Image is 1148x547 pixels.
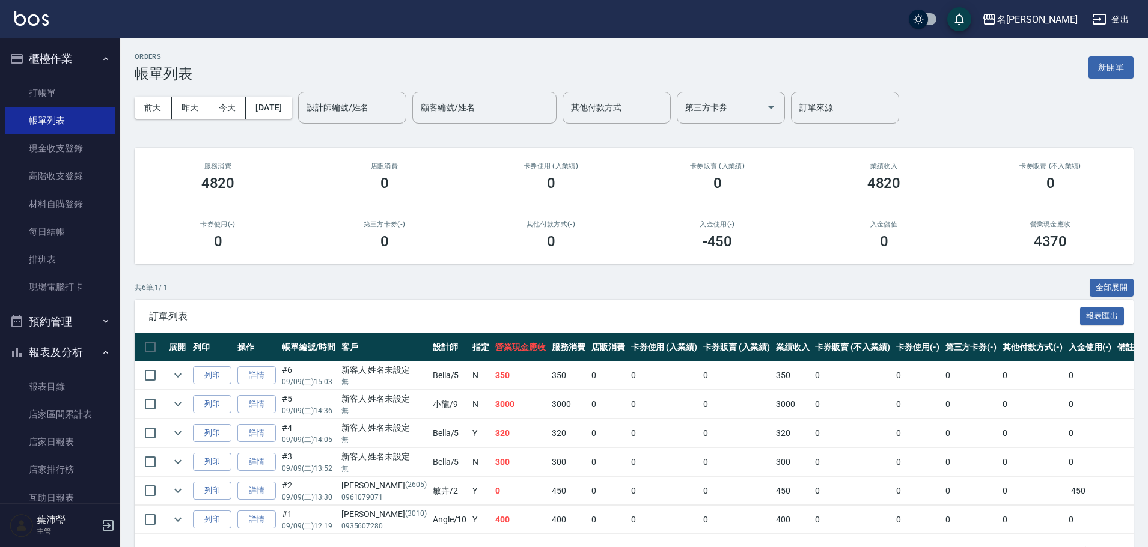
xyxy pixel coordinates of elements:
[773,477,813,505] td: 450
[628,477,701,505] td: 0
[201,175,235,192] h3: 4820
[1046,175,1055,192] h3: 0
[893,506,942,534] td: 0
[469,419,492,447] td: Y
[5,400,115,428] a: 店家區間累計表
[338,333,430,361] th: 客戶
[282,463,335,474] p: 09/09 (二) 13:52
[1066,361,1115,390] td: 0
[1066,390,1115,419] td: 0
[279,333,338,361] th: 帳單編號/時間
[549,506,588,534] td: 400
[405,479,427,492] p: (2605)
[893,477,942,505] td: 0
[492,333,549,361] th: 營業現金應收
[5,428,115,456] a: 店家日報表
[341,405,427,416] p: 無
[628,361,701,390] td: 0
[700,361,773,390] td: 0
[649,220,786,228] h2: 入金使用(-)
[149,220,287,228] h2: 卡券使用(-)
[316,162,453,170] h2: 店販消費
[279,477,338,505] td: #2
[1066,419,1115,447] td: 0
[193,424,231,443] button: 列印
[193,453,231,471] button: 列印
[282,376,335,387] p: 09/09 (二) 15:03
[1114,333,1137,361] th: 備註
[773,448,813,476] td: 300
[482,162,620,170] h2: 卡券使用 (入業績)
[773,333,813,361] th: 業績收入
[469,333,492,361] th: 指定
[316,220,453,228] h2: 第三方卡券(-)
[549,448,588,476] td: 300
[482,220,620,228] h2: 其他付款方式(-)
[469,477,492,505] td: Y
[588,333,628,361] th: 店販消費
[549,477,588,505] td: 450
[588,506,628,534] td: 0
[214,233,222,250] h3: 0
[341,463,427,474] p: 無
[149,162,287,170] h3: 服務消費
[149,310,1080,322] span: 訂單列表
[588,361,628,390] td: 0
[812,506,893,534] td: 0
[812,361,893,390] td: 0
[942,448,1000,476] td: 0
[237,510,276,529] a: 詳情
[341,521,427,531] p: 0935607280
[1000,390,1066,419] td: 0
[549,419,588,447] td: 320
[14,11,49,26] img: Logo
[1000,506,1066,534] td: 0
[430,506,470,534] td: Angle /10
[997,12,1078,27] div: 名[PERSON_NAME]
[5,162,115,190] a: 高階收支登錄
[1088,56,1134,79] button: 新開單
[942,390,1000,419] td: 0
[588,477,628,505] td: 0
[703,233,733,250] h3: -450
[5,484,115,512] a: 互助日報表
[1000,419,1066,447] td: 0
[588,390,628,419] td: 0
[1066,448,1115,476] td: 0
[237,395,276,414] a: 詳情
[341,422,427,434] div: 新客人 姓名未設定
[169,424,187,442] button: expand row
[700,448,773,476] td: 0
[469,390,492,419] td: N
[1000,361,1066,390] td: 0
[628,448,701,476] td: 0
[1000,477,1066,505] td: 0
[700,506,773,534] td: 0
[893,448,942,476] td: 0
[982,162,1119,170] h2: 卡券販賣 (不入業績)
[380,175,389,192] h3: 0
[5,107,115,134] a: 帳單列表
[588,448,628,476] td: 0
[430,361,470,390] td: Bella /5
[547,233,555,250] h3: 0
[773,419,813,447] td: 320
[341,492,427,503] p: 0961079071
[169,366,187,384] button: expand row
[549,361,588,390] td: 350
[193,510,231,529] button: 列印
[700,419,773,447] td: 0
[430,333,470,361] th: 設計師
[1090,279,1134,297] button: 全部展開
[947,7,971,31] button: save
[1087,8,1134,31] button: 登出
[135,53,192,61] h2: ORDERS
[942,361,1000,390] td: 0
[773,361,813,390] td: 350
[588,419,628,447] td: 0
[549,390,588,419] td: 3000
[893,333,942,361] th: 卡券使用(-)
[209,97,246,119] button: 今天
[166,333,190,361] th: 展開
[469,361,492,390] td: N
